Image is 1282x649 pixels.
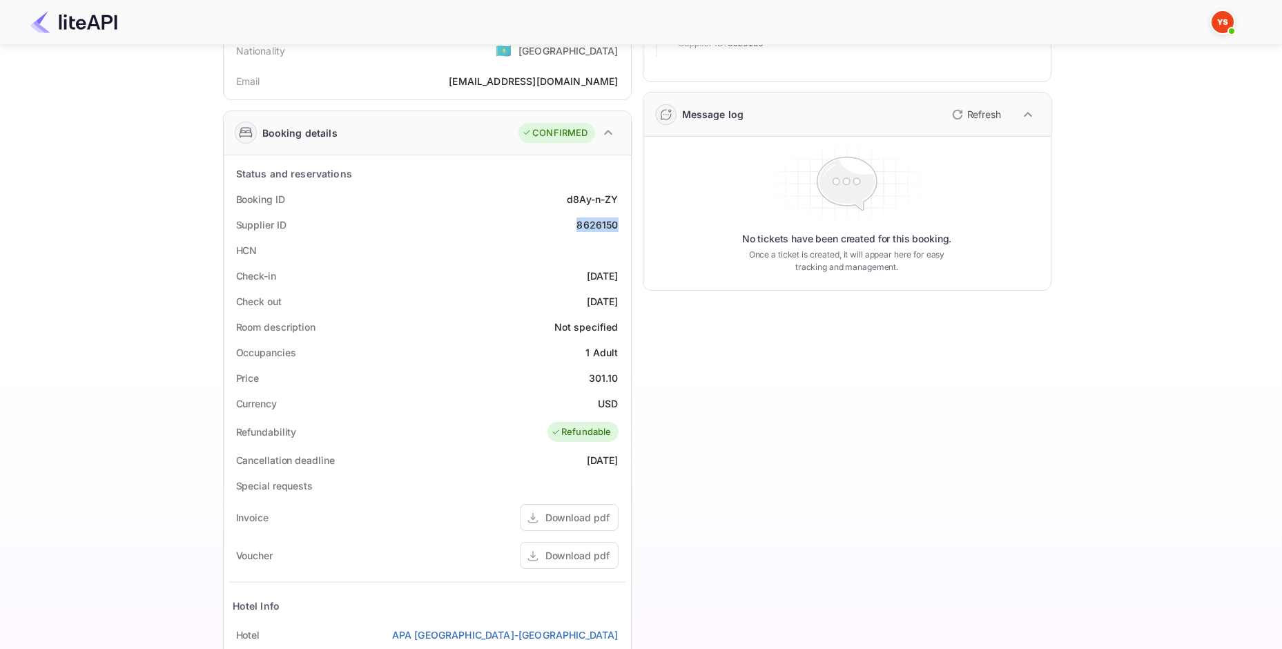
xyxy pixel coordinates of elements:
div: Download pdf [545,548,610,563]
div: 1 Adult [585,345,618,360]
div: Check-in [236,269,276,283]
button: Refresh [944,104,1007,126]
div: Check out [236,294,282,309]
div: [DATE] [587,453,619,467]
img: Yandex Support [1212,11,1234,33]
div: HCN [236,243,258,258]
div: Not specified [554,320,619,334]
div: Invoice [236,510,269,525]
div: d8Ay-n-ZY [567,192,618,206]
a: APA [GEOGRAPHIC_DATA]-[GEOGRAPHIC_DATA] [392,628,619,642]
div: [DATE] [587,294,619,309]
div: 8626150 [576,217,618,232]
img: LiteAPI Logo [30,11,117,33]
div: Message log [682,107,744,122]
div: [GEOGRAPHIC_DATA] [518,43,619,58]
span: United States [496,38,512,63]
div: Supplier ID [236,217,286,232]
div: USD [598,396,618,411]
p: Once a ticket is created, it will appear here for easy tracking and management. [738,249,956,273]
div: [EMAIL_ADDRESS][DOMAIN_NAME] [449,74,618,88]
p: Refresh [967,107,1001,122]
div: Booking ID [236,192,285,206]
div: Cancellation deadline [236,453,335,467]
div: Nationality [236,43,286,58]
div: Download pdf [545,510,610,525]
div: Special requests [236,478,313,493]
div: Refundability [236,425,297,439]
div: Hotel Info [233,599,280,613]
div: Refundable [551,425,612,439]
div: 301.10 [589,371,619,385]
div: Hotel [236,628,260,642]
div: Email [236,74,260,88]
div: Room description [236,320,315,334]
div: Status and reservations [236,166,352,181]
div: CONFIRMED [522,126,587,140]
div: [DATE] [587,269,619,283]
p: No tickets have been created for this booking. [742,232,952,246]
div: Occupancies [236,345,296,360]
div: Currency [236,396,277,411]
div: Price [236,371,260,385]
div: Voucher [236,548,273,563]
div: Booking details [262,126,338,140]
